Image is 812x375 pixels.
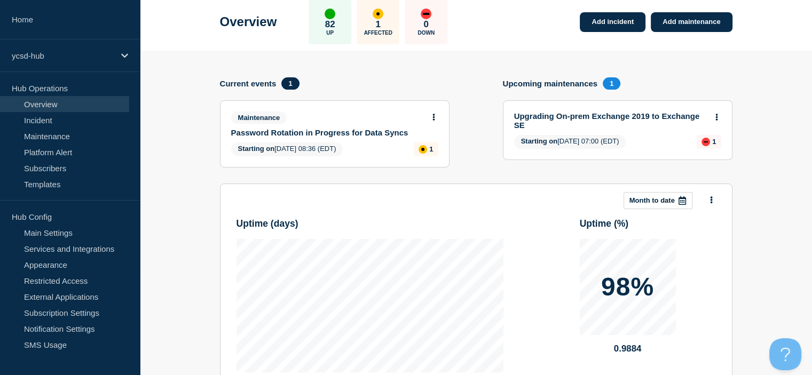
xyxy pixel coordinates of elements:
[325,9,335,19] div: up
[701,138,710,146] div: down
[514,111,707,130] a: Upgrading On-prem Exchange 2019 to Exchange SE
[521,137,558,145] span: Starting on
[514,135,626,149] span: [DATE] 07:00 (EDT)
[220,14,277,29] h1: Overview
[503,79,598,88] h4: Upcoming maintenances
[417,30,435,36] p: Down
[231,128,424,137] a: Password Rotation in Progress for Data Syncs
[281,77,299,90] span: 1
[429,145,433,153] p: 1
[580,218,716,229] h3: Uptime ( % )
[419,145,427,154] div: affected
[220,79,277,88] h4: Current events
[769,338,801,370] iframe: Help Scout Beacon - Open
[231,111,287,124] span: Maintenance
[12,51,114,60] p: ycsd-hub
[364,30,392,36] p: Affected
[580,344,676,354] p: 0.9884
[580,12,645,32] a: Add incident
[629,196,675,204] p: Month to date
[231,142,343,156] span: [DATE] 08:36 (EDT)
[373,9,383,19] div: affected
[424,19,429,30] p: 0
[376,19,381,30] p: 1
[603,77,620,90] span: 1
[651,12,732,32] a: Add maintenance
[712,138,716,146] p: 1
[601,274,654,300] p: 98%
[326,30,334,36] p: Up
[238,145,275,153] span: Starting on
[236,218,503,229] h3: Uptime ( days )
[325,19,335,30] p: 82
[421,9,431,19] div: down
[624,192,692,209] button: Month to date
